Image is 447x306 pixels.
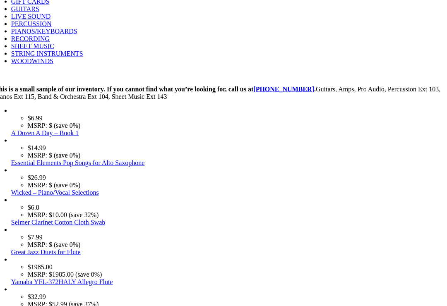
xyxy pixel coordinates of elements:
a: STRING INSTRUMENTS [11,50,83,57]
a: Selmer Clarinet Cotton Cloth Swab [11,219,106,226]
a: A Dozen A Day – Book 1 [11,129,79,136]
a: Essential Elements Pop Songs for Alto Saxophone [11,159,145,166]
a: RECORDING [11,35,50,42]
a: LIVE SOUND [11,13,51,20]
a: GUITARS [11,5,39,12]
a: Yamaha YFL-372HALY Allegro Flute [11,278,113,285]
a: SHEET MUSIC [11,43,54,50]
a: Great Jazz Duets for Flute [11,249,81,256]
a: PERCUSSION [11,20,52,27]
a: Wicked – Piano/Vocal Selections [11,189,99,196]
a: [PHONE_NUMBER] [253,86,314,93]
a: PIANOS/KEYBOARDS [11,28,77,35]
a: WOODWINDS [11,57,53,65]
